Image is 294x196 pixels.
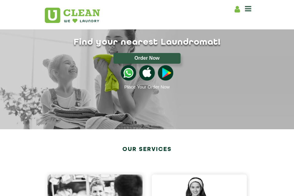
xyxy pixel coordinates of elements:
[40,37,254,47] h1: Find your nearest Laundromat!
[45,8,100,23] img: UClean Laundry and Dry Cleaning
[124,84,170,89] a: Place Your Order Now
[158,65,173,81] img: playstoreicon.png
[121,65,136,81] img: whatsappicon.png
[139,65,155,81] img: apple-icon.png
[44,144,250,155] h2: Our Services
[113,53,181,64] button: Order Now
